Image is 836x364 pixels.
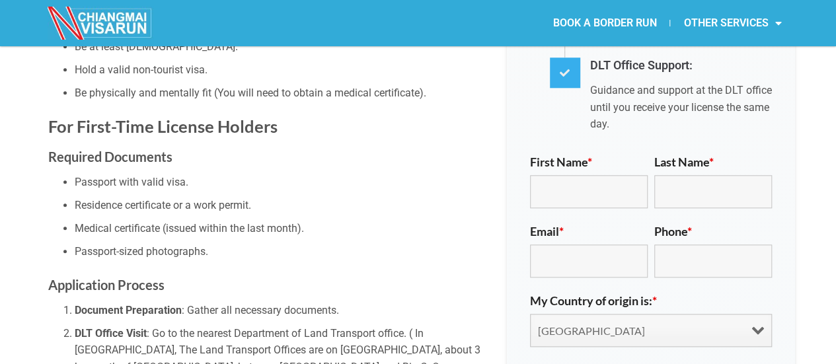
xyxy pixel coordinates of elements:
label: My Country of origin is: [530,294,657,307]
h3: Required Documents [48,146,487,167]
a: OTHER SERVICES [670,8,794,38]
strong: DLT Office Visit [75,327,147,340]
a: BOOK A BORDER RUN [539,8,669,38]
li: Residence certificate or a work permit. [75,197,487,214]
strong: Document Preparation [75,304,182,316]
nav: Menu [418,8,794,38]
li: Be physically and mentally fit (You will need to obtain a medical certificate). [75,85,487,102]
h3: Application Process [48,274,487,295]
label: Email [530,225,564,238]
li: Passport with valid visa. [75,174,487,191]
h4: DLT Office Support: [590,56,779,75]
label: Last Name [654,155,714,168]
h2: For First-Time License Holders [48,116,487,137]
li: Passport-sized photographs. [75,243,487,260]
li: Be at least [DEMOGRAPHIC_DATA]. [75,38,487,55]
p: Guidance and support at the DLT office until you receive your license the same day. [590,82,779,133]
label: Phone [654,225,692,238]
li: : Gather all necessary documents. [75,302,487,319]
li: Medical certificate (issued within the last month). [75,220,487,237]
label: First Name [530,155,592,168]
li: Hold a valid non-tourist visa. [75,61,487,79]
